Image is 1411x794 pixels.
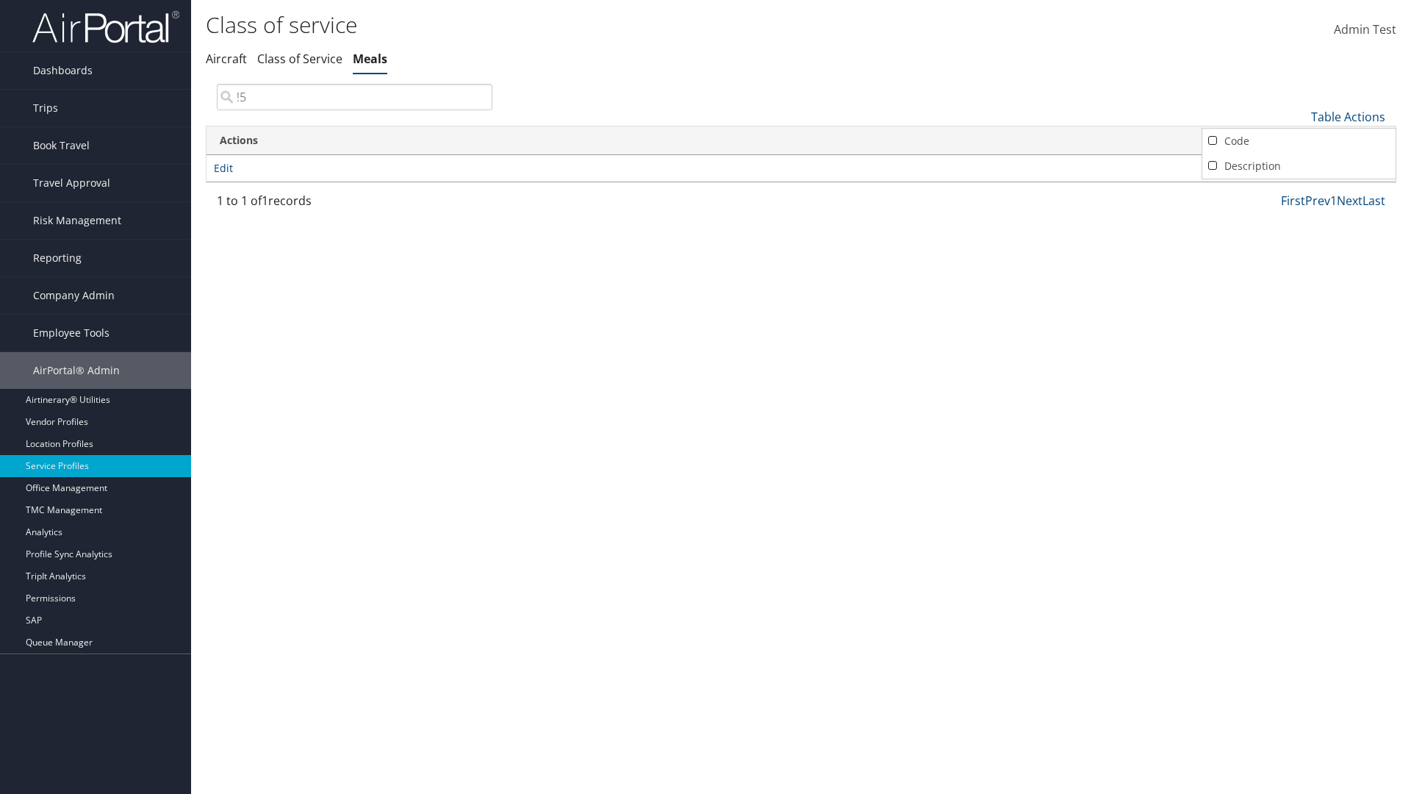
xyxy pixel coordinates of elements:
[33,277,115,314] span: Company Admin
[32,10,179,44] img: airportal-logo.png
[33,127,90,164] span: Book Travel
[33,240,82,276] span: Reporting
[33,165,110,201] span: Travel Approval
[33,90,58,126] span: Trips
[33,202,121,239] span: Risk Management
[33,315,109,351] span: Employee Tools
[1202,129,1396,154] a: Code
[1202,154,1396,179] a: Description
[33,352,120,389] span: AirPortal® Admin
[33,52,93,89] span: Dashboards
